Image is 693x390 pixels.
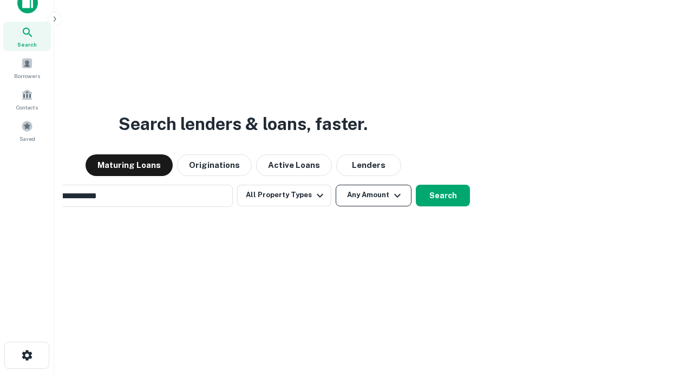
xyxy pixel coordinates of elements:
a: Contacts [3,84,51,114]
button: Search [416,185,470,206]
iframe: Chat Widget [639,303,693,355]
span: Borrowers [14,71,40,80]
a: Borrowers [3,53,51,82]
button: Any Amount [336,185,411,206]
span: Saved [19,134,35,143]
button: All Property Types [237,185,331,206]
button: Originations [177,154,252,176]
button: Active Loans [256,154,332,176]
button: Maturing Loans [86,154,173,176]
a: Search [3,22,51,51]
span: Contacts [16,103,38,112]
button: Lenders [336,154,401,176]
h3: Search lenders & loans, faster. [119,111,368,137]
a: Saved [3,116,51,145]
span: Search [17,40,37,49]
